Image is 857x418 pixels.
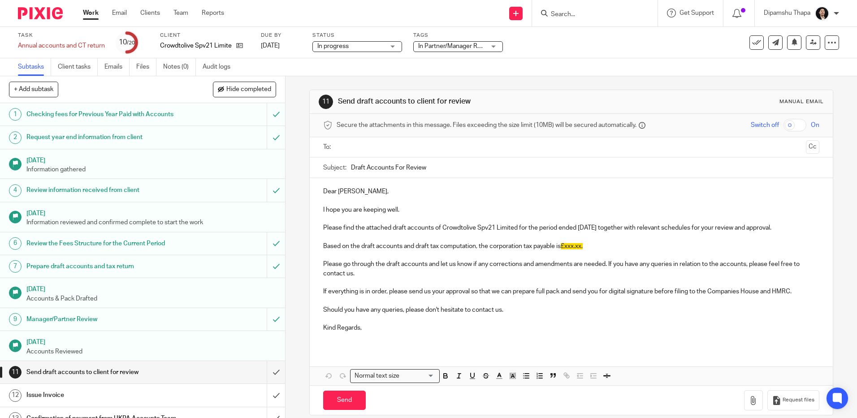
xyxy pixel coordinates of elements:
[26,131,181,144] h1: Request year end information from client
[26,207,277,218] h1: [DATE]
[127,40,135,45] small: /20
[9,366,22,379] div: 11
[26,260,181,273] h1: Prepare draft accounts and tax return
[26,154,277,165] h1: [DATE]
[83,9,99,17] a: Work
[18,32,105,39] label: Task
[323,323,819,332] p: Kind Regards,
[9,131,22,144] div: 2
[811,121,819,130] span: On
[173,9,188,17] a: Team
[764,9,810,17] p: Dipamshu Thapa
[550,11,631,19] input: Search
[9,108,22,121] div: 1
[323,242,819,251] p: Based on the draft accounts and draft tax computation, the corporation tax payable is
[783,396,814,404] span: Request files
[104,58,130,76] a: Emails
[323,143,333,152] label: To:
[26,183,181,197] h1: Review information received from client
[26,388,181,402] h1: Issue Invoice
[202,9,224,17] a: Reports
[779,98,824,105] div: Manual email
[323,260,819,278] p: Please go through the draft accounts and let us know if any corrections and amendments are needed...
[26,294,277,303] p: Accounts & Pack Drafted
[319,95,333,109] div: 11
[119,37,135,48] div: 10
[323,287,819,296] p: If everything is in order, please send us your approval so that we can prepare full pack and send...
[413,32,503,39] label: Tags
[418,43,493,49] span: In Partner/Manager Review
[58,58,98,76] a: Client tasks
[203,58,237,76] a: Audit logs
[350,369,440,383] div: Search for option
[806,140,819,154] button: Cc
[561,243,583,249] span: £xxx.xx.
[26,366,181,379] h1: Send draft accounts to client for review
[9,184,22,197] div: 4
[26,347,277,356] p: Accounts Reviewed
[323,205,819,214] p: I hope you are keeping well.
[312,32,402,39] label: Status
[767,390,819,410] button: Request files
[18,41,105,50] div: Annual accounts and CT return
[680,10,714,16] span: Get Support
[323,163,346,172] label: Subject:
[323,391,366,410] input: Send
[9,313,22,326] div: 9
[26,108,181,121] h1: Checking fees for Previous Year Paid with Accounts
[18,7,63,19] img: Pixie
[163,58,196,76] a: Notes (0)
[226,86,271,93] span: Hide completed
[140,9,160,17] a: Clients
[9,260,22,273] div: 7
[18,58,51,76] a: Subtasks
[213,82,276,97] button: Hide completed
[261,43,280,49] span: [DATE]
[352,371,401,381] span: Normal text size
[26,335,277,347] h1: [DATE]
[112,9,127,17] a: Email
[402,371,434,381] input: Search for option
[9,389,22,402] div: 12
[9,237,22,250] div: 6
[160,32,250,39] label: Client
[751,121,779,130] span: Switch off
[26,313,181,326] h1: Manager/Partner Review
[9,82,58,97] button: + Add subtask
[338,97,590,106] h1: Send draft accounts to client for review
[815,6,829,21] img: Dipamshu2.jpg
[317,43,349,49] span: In progress
[323,305,819,314] p: Should you have any queries, please don't hesitate to contact us.
[337,121,636,130] span: Secure the attachments in this message. Files exceeding the size limit (10MB) will be secured aut...
[323,223,819,232] p: Please find the attached draft accounts of Crowdtolive Spv21 Limited for the period ended [DATE] ...
[136,58,156,76] a: Files
[26,165,277,174] p: Information gathered
[26,218,277,227] p: Information reviewed and confirmed complete to start the work
[261,32,301,39] label: Due by
[26,237,181,250] h1: Review the Fees Structure for the Current Period
[26,283,277,294] h1: [DATE]
[160,41,232,50] p: Crowdtolive Spv21 Limited
[323,187,819,196] p: Dear [PERSON_NAME],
